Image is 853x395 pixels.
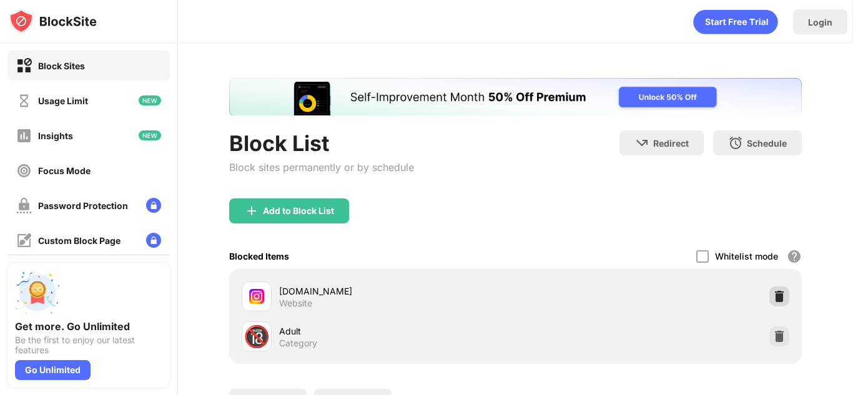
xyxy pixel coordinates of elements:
div: Password Protection [38,200,128,211]
div: Whitelist mode [715,251,778,261]
div: Be the first to enjoy our latest features [15,335,162,355]
img: lock-menu.svg [146,198,161,213]
img: insights-off.svg [16,128,32,144]
div: Adult [279,324,516,338]
img: new-icon.svg [139,95,161,105]
div: Category [279,338,317,349]
img: push-unlimited.svg [15,270,60,315]
iframe: Banner [229,78,802,115]
img: block-on.svg [16,58,32,74]
div: Usage Limit [38,95,88,106]
div: 🔞 [244,324,270,349]
img: focus-off.svg [16,163,32,178]
div: Schedule [747,138,787,149]
img: password-protection-off.svg [16,198,32,213]
div: Website [279,298,312,309]
img: lock-menu.svg [146,233,161,248]
div: Blocked Items [229,251,289,261]
div: [DOMAIN_NAME] [279,285,516,298]
img: time-usage-off.svg [16,93,32,109]
div: Get more. Go Unlimited [15,320,162,333]
div: Block sites permanently or by schedule [229,161,414,173]
div: Go Unlimited [15,360,91,380]
img: logo-blocksite.svg [9,9,97,34]
img: new-icon.svg [139,130,161,140]
div: Insights [38,130,73,141]
img: favicons [249,289,264,304]
img: customize-block-page-off.svg [16,233,32,248]
div: Custom Block Page [38,235,121,246]
div: Redirect [653,138,689,149]
div: Focus Mode [38,165,91,176]
div: Add to Block List [263,206,334,216]
div: animation [693,9,778,34]
div: Block List [229,130,414,156]
div: Block Sites [38,61,85,71]
div: Login [808,17,832,27]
